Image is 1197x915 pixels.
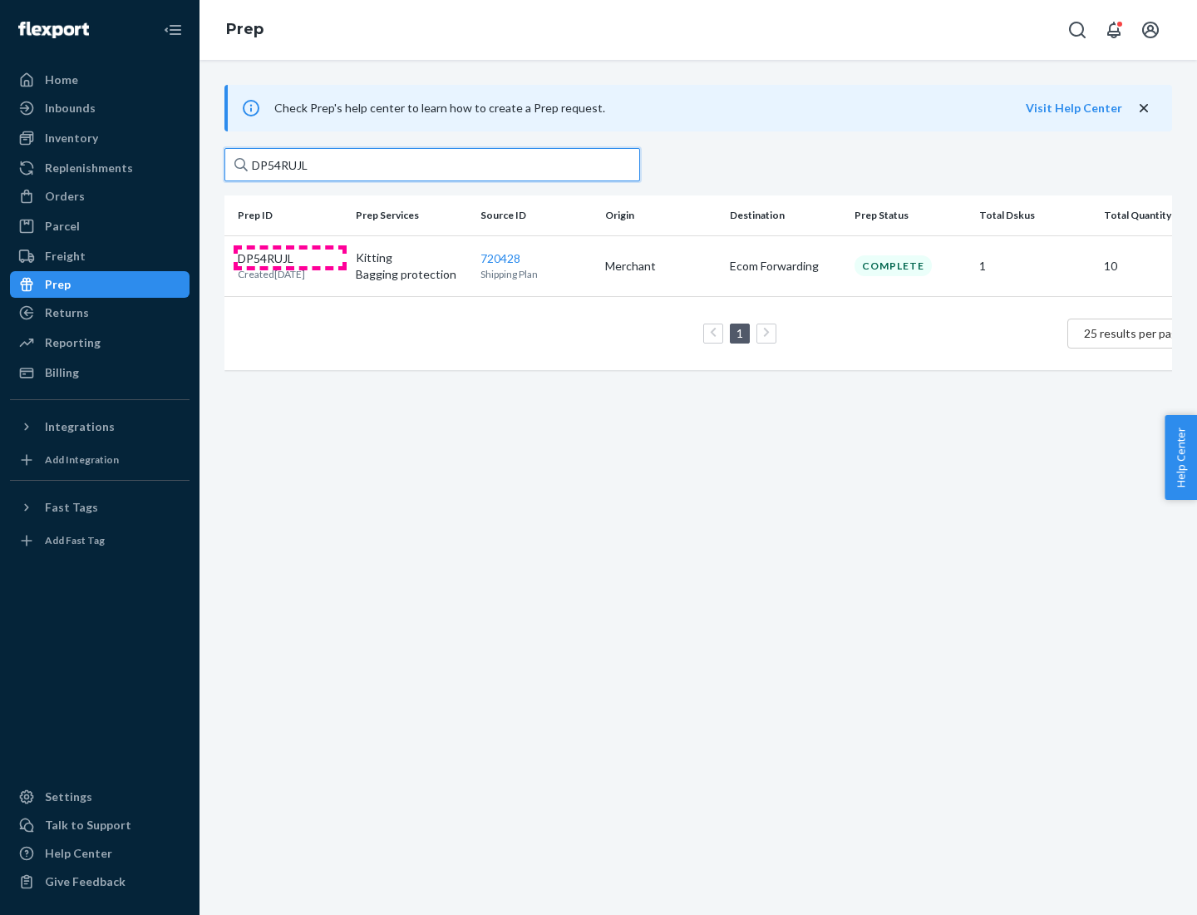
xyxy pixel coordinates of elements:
ol: breadcrumbs [213,6,277,54]
div: Freight [45,248,86,265]
p: Shipping Plan [480,267,592,281]
button: close [1135,100,1152,117]
a: Settings [10,784,190,810]
div: Inbounds [45,100,96,116]
a: Replenishments [10,155,190,181]
div: Home [45,72,78,88]
a: Inbounds [10,95,190,121]
th: Prep ID [224,195,349,235]
a: Orders [10,183,190,210]
a: Inventory [10,125,190,151]
div: Prep [45,276,71,293]
th: Prep Status [848,195,973,235]
a: Add Integration [10,447,190,473]
a: Prep [226,20,264,38]
span: 25 results per page [1084,326,1185,340]
th: Destination [723,195,848,235]
a: Parcel [10,213,190,240]
input: Search prep jobs [224,148,640,181]
div: Settings [45,789,92,805]
p: Kitting [356,250,467,266]
button: Give Feedback [10,868,190,895]
div: Returns [45,304,89,321]
p: 1 [979,258,1091,274]
button: Fast Tags [10,494,190,521]
a: Reporting [10,329,190,356]
div: Billing [45,364,79,381]
a: Add Fast Tag [10,527,190,554]
div: Give Feedback [45,873,126,890]
p: Created [DATE] [238,267,305,281]
button: Visit Help Center [1026,100,1122,116]
div: Talk to Support [45,817,131,833]
a: Home [10,67,190,93]
th: Origin [598,195,723,235]
a: Billing [10,359,190,386]
a: Help Center [10,840,190,867]
div: Reporting [45,334,101,351]
div: Help Center [45,845,112,862]
div: Parcel [45,218,80,235]
button: Help Center [1165,415,1197,500]
button: Open notifications [1097,13,1130,47]
span: Check Prep's help center to learn how to create a Prep request. [274,101,605,115]
p: Ecom Forwarding [730,258,841,274]
button: Open account menu [1134,13,1167,47]
div: Add Integration [45,453,119,467]
div: Integrations [45,418,115,435]
p: Bagging protection [356,266,467,283]
div: Complete [855,255,932,276]
p: DP54RUJL [238,250,305,267]
div: Inventory [45,130,98,146]
button: Open Search Box [1061,13,1094,47]
img: Flexport logo [18,22,89,38]
a: Page 1 is your current page [733,326,746,340]
p: Merchant [605,258,717,274]
button: Close Navigation [156,13,190,47]
th: Prep Services [349,195,474,235]
a: Prep [10,271,190,298]
div: Fast Tags [45,499,98,516]
div: Replenishments [45,160,133,176]
th: Source ID [474,195,598,235]
div: Add Fast Tag [45,533,105,547]
th: Total Dskus [973,195,1097,235]
button: Integrations [10,413,190,440]
a: Returns [10,299,190,326]
a: 720428 [480,251,520,265]
a: Freight [10,243,190,270]
a: Talk to Support [10,812,190,838]
div: Orders [45,188,85,205]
